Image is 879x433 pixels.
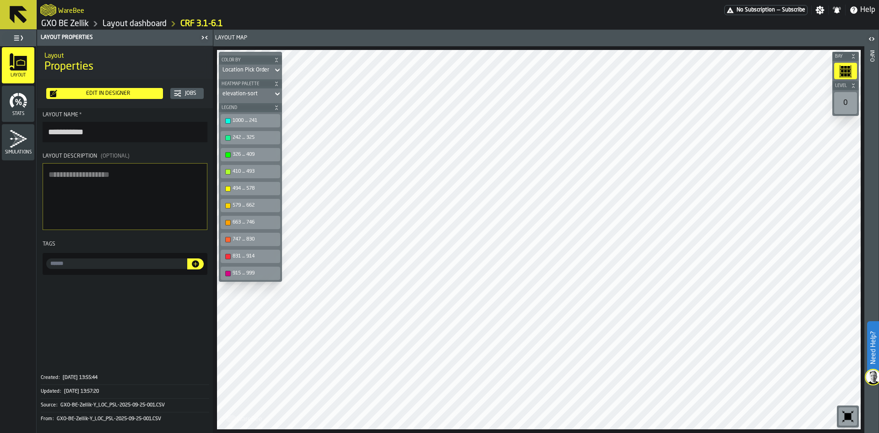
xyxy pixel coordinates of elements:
span: Layout Description [43,153,97,159]
div: button-toolbar-undefined [219,146,282,163]
button: Updated:[DATE] 13:57:20 [41,385,209,398]
a: logo-header [219,409,271,428]
div: Source [41,402,60,408]
button: button- [832,81,859,90]
div: button-toolbar-undefined [219,112,282,129]
div: 0 [834,92,857,114]
button: button- [187,258,204,269]
div: KeyValueItem-Updated [41,384,209,398]
div: DropdownMenuValue-elevation-sort [219,88,282,99]
span: Stats [2,111,34,116]
button: button- [832,52,859,61]
a: link-to-/wh/i/5fa160b1-7992-442a-9057-4226e3d2ae6d/designer [103,19,167,29]
header: Info [864,30,879,433]
span: : [60,389,61,395]
label: button-toggle-Toggle Full Menu [2,32,34,44]
h2: Sub Title [58,5,84,15]
div: button-toolbar-undefined [219,180,282,197]
div: button-toolbar-undefined [219,197,282,214]
span: Layout Map [215,35,247,41]
li: menu Stats [2,86,34,122]
div: Created [41,375,62,381]
div: 410 ... 493 [233,169,277,175]
div: 494 ... 578 [233,186,277,192]
div: 915 ... 999 [233,270,277,276]
div: button-toolbar-undefined [219,214,282,231]
div: button-toolbar-undefined [219,129,282,146]
button: button-Jobs [170,88,204,99]
button: button- [219,103,282,112]
div: button-toolbar-undefined [832,90,859,116]
button: button- [219,79,282,88]
div: button-toolbar-undefined [219,248,282,265]
div: Jobs [181,90,200,97]
label: input-value- [46,258,187,269]
span: Help [860,5,875,16]
input: input-value- input-value- [46,258,187,269]
label: button-toggle-Settings [812,5,828,15]
div: button-toolbar-undefined [832,61,859,81]
label: button-toggle-Help [846,5,879,16]
div: button-toolbar-undefined [219,163,282,180]
input: button-toolbar-Layout Name [43,122,207,142]
button: Created:[DATE] 13:55:44 [41,371,209,384]
div: button-toolbar-undefined [219,231,282,248]
div: KeyValueItem-Source [41,398,209,412]
a: link-to-/wh/i/5fa160b1-7992-442a-9057-4226e3d2ae6d [41,19,89,29]
div: button-toolbar-undefined [219,265,282,282]
div: 831 ... 914 [233,253,277,259]
span: [DATE] 13:57:20 [64,389,99,395]
header: Layout Properties [37,30,213,46]
div: From [41,416,56,422]
button: From:GXO-BE-Zellik-Y_LOC_PSL-2025-09-25-001.CSV [41,412,209,426]
div: KeyValueItem-From [41,412,209,426]
div: DropdownMenuValue-sortOrder [222,67,269,73]
div: KeyValueItem-Created [41,371,209,384]
label: Need Help? [868,322,878,373]
div: DropdownMenuValue-sortOrder [219,65,282,76]
span: GXO-BE-Zellik-Y_LOC_PSL-2025-09-25-001.CSV [60,402,165,408]
span: : [53,416,54,422]
a: link-to-/wh/i/5fa160b1-7992-442a-9057-4226e3d2ae6d/layouts/15aa1bcb-93f3-4777-97d9-d4449a7ca688 [180,19,223,29]
span: Legend [220,105,272,110]
span: Properties [44,60,93,74]
button: button-Edit in Designer [46,88,163,99]
div: Info [868,48,875,431]
span: Level [833,83,849,88]
span: : [59,375,60,381]
div: Menu Subscription [724,5,808,15]
span: GXO-BE-Zellik-Y_LOC_PSL-2025-09-25-001.CSV [57,416,161,422]
div: 747 ... 830 [233,236,277,242]
div: button-toolbar-undefined [837,406,859,428]
div: title-Properties [37,46,213,79]
div: DropdownMenuValue-elevation-sort [222,91,269,97]
span: [DATE] 13:55:44 [63,375,98,381]
a: link-to-/wh/i/5fa160b1-7992-442a-9057-4226e3d2ae6d/pricing/ [724,5,808,15]
li: menu Simulations [2,124,34,161]
div: Layout Name [43,112,207,118]
svg: Reset zoom and position [841,409,855,424]
a: logo-header [40,2,56,18]
span: : [56,402,57,408]
h2: Sub Title [44,50,206,60]
li: menu Layout [2,47,34,84]
nav: Breadcrumb [40,18,458,29]
div: Edit in Designer [57,90,159,97]
span: Required [79,112,82,118]
div: 579 ... 662 [233,203,277,208]
span: Color by [220,58,272,63]
button: button- [219,55,282,65]
div: 242 ... 325 [233,135,277,141]
span: Heatmap Palette [220,82,272,87]
label: button-toggle-Open [865,32,878,48]
span: (Optional) [101,153,130,159]
div: 663 ... 746 [233,219,277,225]
span: No Subscription [737,7,775,13]
textarea: Layout Description(Optional) [43,163,207,230]
label: button-toolbar-Layout Name [43,112,207,142]
div: Layout Properties [39,34,198,41]
label: button-toggle-Notifications [829,5,845,15]
span: — [777,7,780,13]
span: Subscribe [782,7,805,13]
span: Simulations [2,150,34,155]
